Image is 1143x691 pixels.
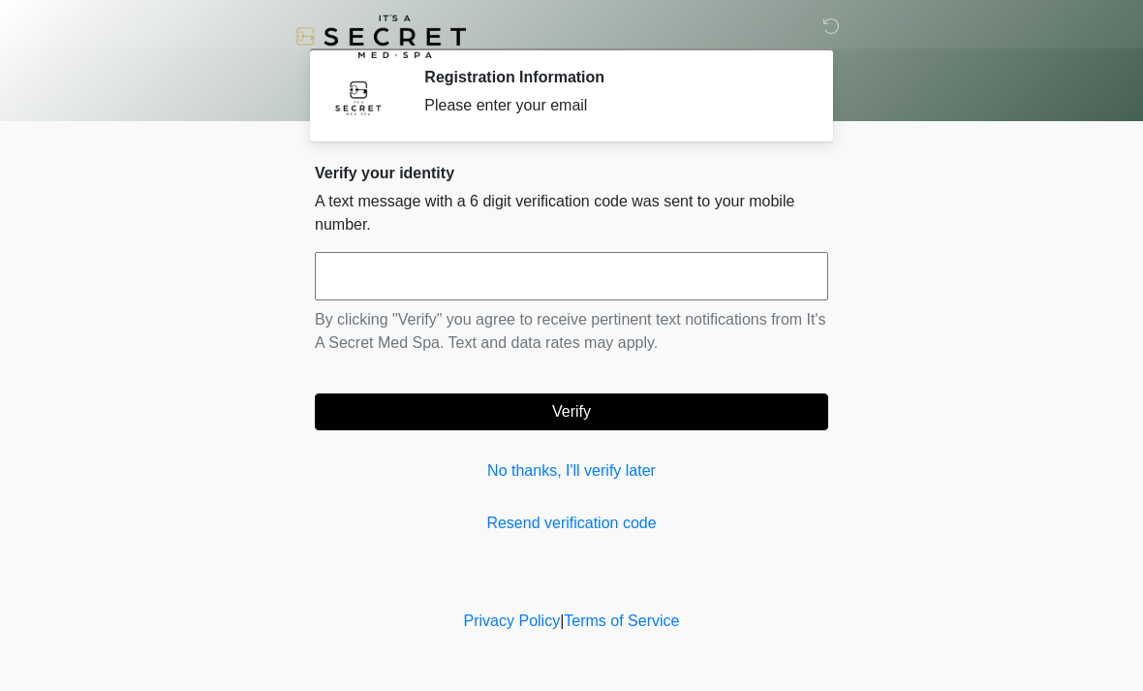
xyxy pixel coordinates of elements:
[329,68,387,126] img: Agent Avatar
[315,393,828,430] button: Verify
[315,190,828,236] p: A text message with a 6 digit verification code was sent to your mobile number.
[315,459,828,483] a: No thanks, I'll verify later
[315,512,828,535] a: Resend verification code
[295,15,466,58] img: It's A Secret Med Spa Logo
[315,308,828,355] p: By clicking "Verify" you agree to receive pertinent text notifications from It's A Secret Med Spa...
[424,94,799,117] div: Please enter your email
[315,164,828,182] h2: Verify your identity
[464,612,561,629] a: Privacy Policy
[424,68,799,86] h2: Registration Information
[564,612,679,629] a: Terms of Service
[560,612,564,629] a: |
